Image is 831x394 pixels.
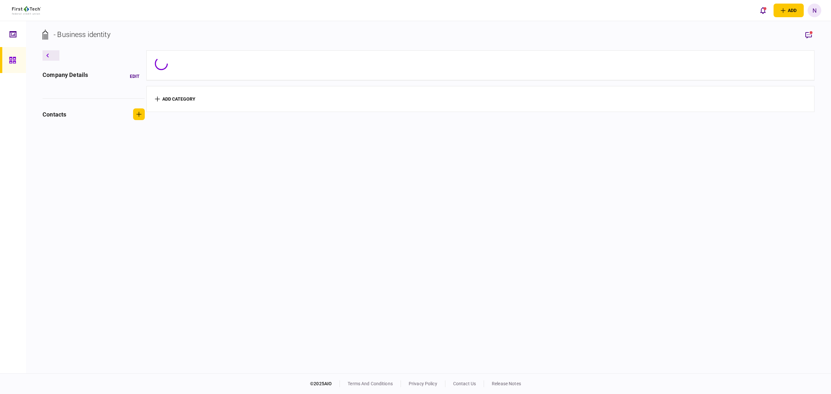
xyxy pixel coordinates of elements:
[54,29,110,40] div: - Business identity
[756,4,770,17] button: open notifications list
[774,4,804,17] button: open adding identity options
[453,381,476,386] a: contact us
[155,96,195,102] button: add category
[310,380,340,387] div: © 2025 AIO
[409,381,437,386] a: privacy policy
[492,381,521,386] a: release notes
[125,70,145,82] button: Edit
[43,70,88,82] div: company details
[348,381,393,386] a: terms and conditions
[808,4,821,17] button: N
[12,6,41,15] img: client company logo
[43,110,66,119] div: contacts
